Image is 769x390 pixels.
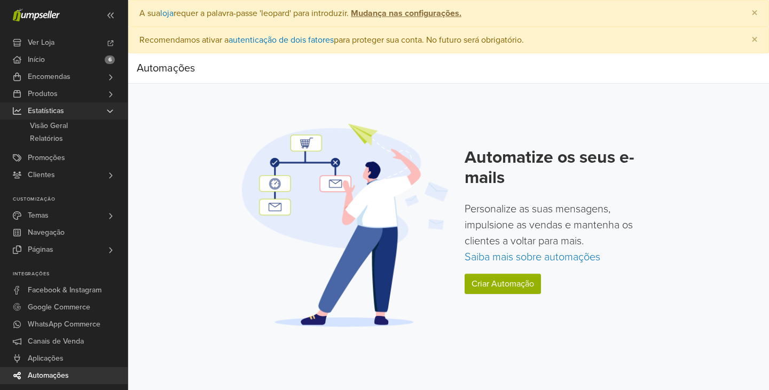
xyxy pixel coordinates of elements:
[28,350,64,367] span: Aplicações
[28,241,53,258] span: Páginas
[30,120,68,132] span: Visão Geral
[28,68,70,85] span: Encomendas
[465,147,660,188] h2: Automatize os seus e-mails
[28,34,54,51] span: Ver Loja
[28,51,45,68] span: Início
[751,32,758,47] span: ×
[28,85,58,102] span: Produtos
[28,282,101,299] span: Facebook & Instagram
[741,27,768,53] button: Close
[28,333,84,350] span: Canais de Venda
[160,8,174,19] a: loja
[349,8,461,19] a: Mudança nas configurações.
[28,316,100,333] span: WhatsApp Commerce
[28,149,65,166] span: Promoções
[465,201,660,265] p: Personalize as suas mensagens, impulsione as vendas e mantenha os clientes a voltar para mais.
[28,102,64,120] span: Estatísticas
[13,271,128,277] p: Integrações
[351,8,461,19] strong: Mudança nas configurações.
[28,166,55,184] span: Clientes
[105,55,115,64] span: 6
[28,367,69,384] span: Automações
[465,274,541,294] a: Criar Automação
[13,196,128,203] p: Customização
[128,27,769,53] div: Recomendamos ativar a para proteger sua conta. No futuro será obrigatório.
[229,35,334,45] a: autenticação de dois fatores
[28,207,49,224] span: Temas
[137,58,195,79] div: Automações
[741,1,768,26] button: Close
[238,122,452,328] img: Automation
[28,224,65,241] span: Navegação
[465,251,600,264] a: Saiba mais sobre automações
[751,5,758,21] span: ×
[30,132,63,145] span: Relatórios
[28,299,90,316] span: Google Commerce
